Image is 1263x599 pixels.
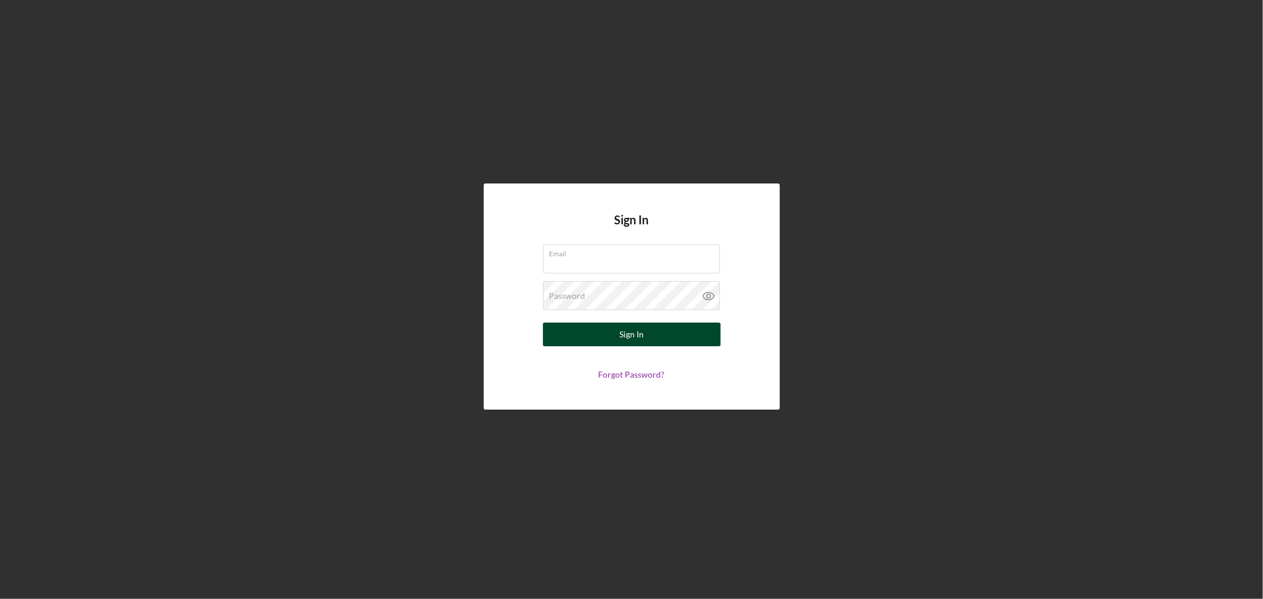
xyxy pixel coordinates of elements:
button: Sign In [543,323,721,346]
label: Password [549,291,586,301]
label: Email [549,245,720,258]
h4: Sign In [615,213,649,244]
a: Forgot Password? [599,369,665,379]
div: Sign In [619,323,644,346]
